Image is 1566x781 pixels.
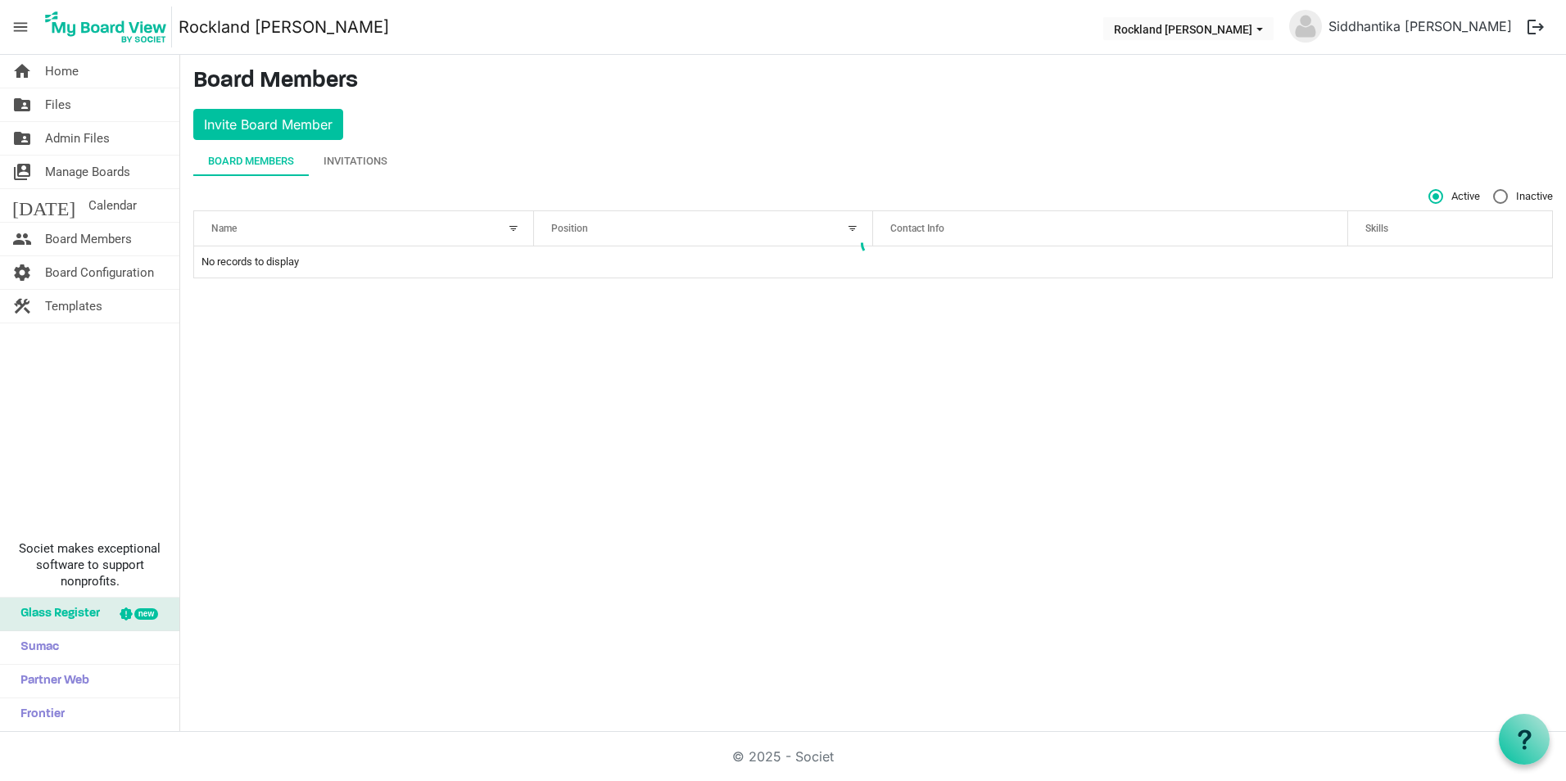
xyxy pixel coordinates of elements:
button: logout [1518,10,1553,44]
span: folder_shared [12,122,32,155]
span: Templates [45,290,102,323]
span: Admin Files [45,122,110,155]
span: Sumac [12,631,59,664]
span: Active [1428,189,1480,204]
span: switch_account [12,156,32,188]
h3: Board Members [193,68,1553,96]
div: Invitations [324,153,387,169]
span: menu [5,11,36,43]
button: Rockland IDA dropdownbutton [1103,17,1274,40]
div: new [134,608,158,620]
span: Board Configuration [45,256,154,289]
button: Invite Board Member [193,109,343,140]
span: Partner Web [12,665,89,697]
span: Societ makes exceptional software to support nonprofits. [7,540,172,589]
span: settings [12,256,32,289]
span: [DATE] [12,189,75,222]
span: Files [45,88,71,121]
a: My Board View Logo [40,7,179,47]
span: construction [12,290,32,323]
div: tab-header [193,147,1553,176]
span: Home [45,55,79,88]
span: people [12,223,32,255]
span: Manage Boards [45,156,130,188]
div: Board Members [208,153,294,169]
span: folder_shared [12,88,32,121]
span: Inactive [1493,189,1553,204]
span: Glass Register [12,598,100,630]
span: Board Members [45,223,132,255]
a: Siddhantika [PERSON_NAME] [1322,10,1518,43]
img: My Board View Logo [40,7,172,47]
img: no-profile-picture.svg [1289,10,1322,43]
span: Calendar [88,189,137,222]
span: Frontier [12,698,65,731]
a: © 2025 - Societ [732,748,834,765]
span: home [12,55,32,88]
a: Rockland [PERSON_NAME] [179,11,389,43]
